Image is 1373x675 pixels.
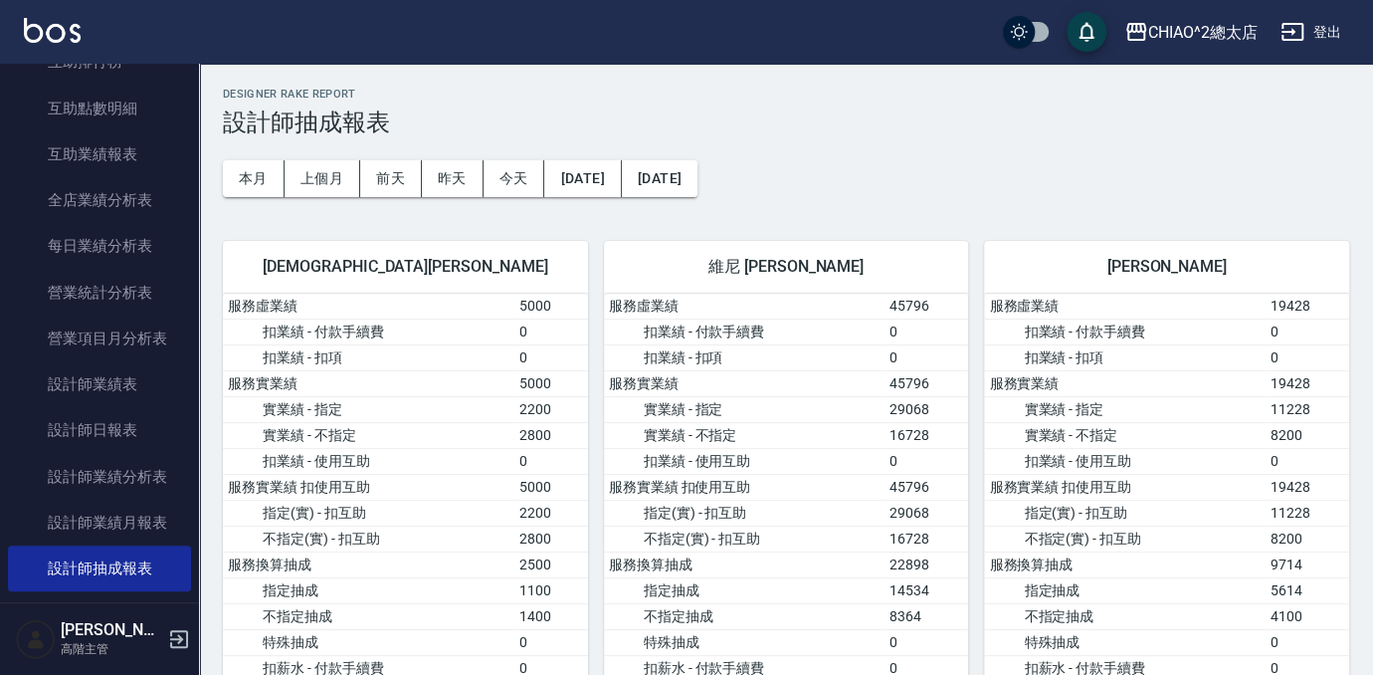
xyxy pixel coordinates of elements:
h3: 設計師抽成報表 [223,109,1349,136]
td: 0 [884,448,968,474]
td: 9714 [1266,552,1349,577]
td: 45796 [884,474,968,500]
td: 8200 [1266,422,1349,448]
img: Person [16,619,56,659]
td: 實業績 - 不指定 [223,422,514,448]
td: 扣業績 - 使用互助 [604,448,884,474]
td: 服務實業績 [604,370,884,396]
td: 8364 [884,603,968,629]
td: 扣業績 - 扣項 [984,344,1265,370]
a: 全店業績分析表 [8,177,191,223]
a: 營業統計分析表 [8,270,191,316]
a: 每日業績分析表 [8,223,191,269]
td: 2200 [514,500,588,526]
td: 5000 [514,370,588,396]
h5: [PERSON_NAME] [61,620,162,640]
a: 設計師排行榜 [8,591,191,637]
td: 服務換算抽成 [984,552,1265,577]
button: 前天 [360,160,422,197]
td: 不指定(實) - 扣互助 [223,526,514,552]
a: 營業項目月分析表 [8,316,191,361]
td: 服務實業績 [223,370,514,396]
td: 實業績 - 指定 [604,396,884,422]
td: 服務實業績 扣使用互助 [984,474,1265,500]
td: 指定抽成 [223,577,514,603]
td: 不指定抽成 [223,603,514,629]
td: 0 [1266,629,1349,655]
button: save [1067,12,1106,52]
td: 服務實業績 [984,370,1265,396]
button: 登出 [1273,14,1349,51]
td: 11228 [1266,500,1349,526]
td: 服務實業績 扣使用互助 [223,474,514,500]
td: 11228 [1266,396,1349,422]
td: 不指定(實) - 扣互助 [984,526,1265,552]
td: 扣業績 - 付款手續費 [984,319,1265,344]
td: 45796 [884,294,968,320]
button: 今天 [484,160,545,197]
img: Logo [24,18,81,43]
td: 5614 [1266,577,1349,603]
a: 互助業績報表 [8,131,191,177]
h2: Designer Rake Report [223,88,1349,101]
td: 特殊抽成 [984,629,1265,655]
a: 設計師抽成報表 [8,546,191,591]
button: 昨天 [422,160,484,197]
td: 19428 [1266,294,1349,320]
td: 0 [514,344,588,370]
span: [DEMOGRAPHIC_DATA][PERSON_NAME] [247,257,564,277]
td: 服務虛業績 [223,294,514,320]
td: 2800 [514,526,588,552]
td: 實業績 - 指定 [223,396,514,422]
td: 指定(實) - 扣互助 [223,500,514,526]
td: 16728 [884,422,968,448]
button: [DATE] [544,160,621,197]
td: 0 [514,319,588,344]
a: 設計師業績表 [8,361,191,407]
td: 29068 [884,500,968,526]
td: 4100 [1266,603,1349,629]
td: 19428 [1266,370,1349,396]
a: 互助點數明細 [8,86,191,131]
td: 扣業績 - 付款手續費 [223,319,514,344]
td: 指定抽成 [604,577,884,603]
td: 5000 [514,294,588,320]
td: 指定(實) - 扣互助 [984,500,1265,526]
td: 19428 [1266,474,1349,500]
td: 2200 [514,396,588,422]
td: 實業績 - 不指定 [604,422,884,448]
td: 0 [884,319,968,344]
td: 服務虛業績 [604,294,884,320]
button: 上個月 [285,160,360,197]
td: 扣業績 - 使用互助 [223,448,514,474]
td: 2500 [514,552,588,577]
td: 14534 [884,577,968,603]
td: 實業績 - 不指定 [984,422,1265,448]
td: 2800 [514,422,588,448]
td: 29068 [884,396,968,422]
a: 設計師業績月報表 [8,500,191,546]
button: 本月 [223,160,285,197]
td: 1400 [514,603,588,629]
td: 45796 [884,370,968,396]
a: 設計師日報表 [8,407,191,453]
td: 不指定(實) - 扣互助 [604,526,884,552]
td: 服務換算抽成 [223,552,514,577]
td: 0 [884,629,968,655]
button: [DATE] [622,160,697,197]
td: 扣業績 - 使用互助 [984,448,1265,474]
td: 指定抽成 [984,577,1265,603]
td: 0 [884,344,968,370]
td: 特殊抽成 [223,629,514,655]
td: 1100 [514,577,588,603]
td: 扣業績 - 付款手續費 [604,319,884,344]
div: CHIAO^2總太店 [1148,20,1258,45]
span: [PERSON_NAME] [1008,257,1325,277]
td: 8200 [1266,526,1349,552]
td: 0 [1266,448,1349,474]
td: 指定(實) - 扣互助 [604,500,884,526]
p: 高階主管 [61,640,162,658]
td: 16728 [884,526,968,552]
td: 0 [514,629,588,655]
td: 0 [1266,344,1349,370]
